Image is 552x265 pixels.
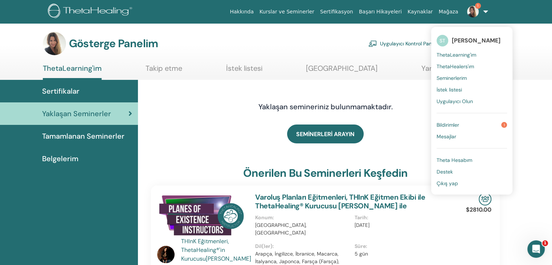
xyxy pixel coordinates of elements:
a: Bildirimler1 [437,119,507,131]
font: Dil(ler) [255,243,273,249]
font: [GEOGRAPHIC_DATA], [GEOGRAPHIC_DATA] [255,222,307,236]
a: İstek listesi [437,84,507,95]
a: Kurslar ve Seminerler [257,5,317,19]
a: Seminerlerim [437,72,507,84]
a: [GEOGRAPHIC_DATA] [306,64,377,78]
font: Yaklaşan semineriniz bulunmamaktadır. [258,102,393,111]
font: [PERSON_NAME] [452,37,500,44]
img: default.jpg [43,32,66,55]
font: İstek listesi [437,86,462,93]
font: : [366,243,367,249]
font: ThetaLearning'im [437,52,476,58]
img: logo.png [48,4,135,20]
font: Kurslar ve Seminerler [259,9,314,15]
font: SEMİNERLERİ ARAYIN [296,130,355,138]
font: Tamamlanan Seminerler [42,131,124,141]
font: THInK Eğitmenleri, ThetaHealing®'in Kurucusu [181,237,229,262]
font: Yardım ve Kaynaklar [421,64,488,73]
font: $2810.00 [466,206,491,213]
font: önerilen bu seminerleri keşfedin [243,166,408,180]
a: Başarı Hikayeleri [356,5,405,19]
a: Yardım ve Kaynaklar [421,64,488,78]
font: Uygulayıcı Kontrol Paneli [380,41,437,47]
font: Başarı Hikayeleri [359,9,402,15]
iframe: Intercom canlı sohbet [527,240,545,258]
a: İstek listesi [226,64,262,78]
font: Gösterge Panelim [69,36,158,50]
font: Sertifikasyon [320,9,353,15]
font: Seminerlerim [437,75,467,81]
font: Takip etme [146,64,182,73]
img: Yüz Yüze Seminer [479,193,491,205]
font: Theta Hesabım [437,157,472,163]
a: Theta Hesabım [437,154,507,166]
img: Varoluş Planları Eğitmenleri [157,193,246,239]
font: Hakkında [230,9,254,15]
font: Tarih [355,214,367,221]
a: Sertifikasyon [317,5,356,19]
font: Yaklaşan Seminerler [42,109,111,118]
font: Konum [255,214,273,221]
a: Varoluş Planları Eğitmenleri, THInK Eğitmen Ekibi ile ThetaHealing® Kurucusu [PERSON_NAME] ile [255,192,425,211]
font: Mağaza [438,9,458,15]
img: default.jpg [467,6,479,17]
font: Sertifikalar [42,86,79,96]
a: Takip etme [146,64,182,78]
a: ThetaLearning'im [437,49,507,61]
font: : [273,214,274,221]
a: Mesajlar [437,131,507,142]
a: Çıkış yap [437,178,507,189]
font: : [367,214,368,221]
font: 1 [477,3,478,8]
a: Uygulayıcı Olun [437,95,507,107]
img: default.jpg [157,246,175,263]
font: : [273,243,274,249]
a: Uygulayıcı Kontrol Paneli [368,36,437,52]
font: Süre [355,243,366,249]
font: ST [439,37,445,44]
font: Uygulayıcı Olun [437,98,473,105]
img: chalkboard-teacher.svg [368,40,377,47]
a: ST[PERSON_NAME] [437,32,507,49]
a: Mağaza [436,5,461,19]
font: [DATE] [355,222,369,228]
font: Bildirimler [437,122,459,128]
font: Destek [437,168,453,175]
font: 5 gün [355,250,368,257]
font: Belgelerim [42,154,78,163]
a: ThetaLearning'im [43,64,102,80]
a: Kaynaklar [405,5,436,19]
ul: 1 [431,27,512,195]
font: ThetaLearning'im [43,64,102,73]
font: [GEOGRAPHIC_DATA] [306,64,377,73]
font: 1 [544,241,547,245]
font: 1 [504,123,505,127]
font: Mesajlar [437,133,456,140]
a: Hakkında [227,5,257,19]
a: SEMİNERLERİ ARAYIN [287,125,364,143]
font: İstek listesi [226,64,262,73]
a: Destek [437,166,507,178]
font: Çıkış yap [437,180,458,187]
font: ThetaHealers'ım [437,63,474,70]
font: Kaynaklar [408,9,433,15]
a: ThetaHealers'ım [437,61,507,72]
